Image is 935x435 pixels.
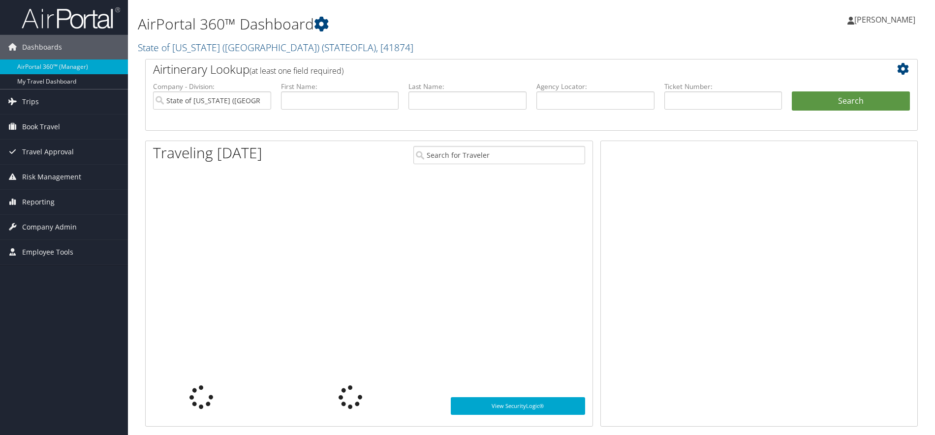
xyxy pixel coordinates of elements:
a: [PERSON_NAME] [847,5,925,34]
span: [PERSON_NAME] [854,14,915,25]
label: Ticket Number: [664,82,782,91]
input: Search for Traveler [413,146,585,164]
h2: Airtinerary Lookup [153,61,845,78]
span: Travel Approval [22,140,74,164]
span: Dashboards [22,35,62,59]
span: Reporting [22,190,55,214]
span: Trips [22,89,39,114]
span: Book Travel [22,115,60,139]
span: Employee Tools [22,240,73,264]
span: ( STATEOFLA ) [322,41,376,54]
h1: Traveling [DATE] [153,143,262,163]
span: Risk Management [22,165,81,189]
span: (at least one field required) [249,65,343,76]
h1: AirPortal 360™ Dashboard [138,14,663,34]
label: Last Name: [408,82,527,91]
button: Search [792,91,910,111]
a: State of [US_STATE] ([GEOGRAPHIC_DATA]) [138,41,413,54]
span: Company Admin [22,215,77,239]
img: airportal-logo.png [22,6,120,29]
label: Agency Locator: [536,82,654,91]
label: Company - Division: [153,82,271,91]
label: First Name: [281,82,399,91]
a: View SecurityLogic® [451,397,585,415]
span: , [ 41874 ] [376,41,413,54]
